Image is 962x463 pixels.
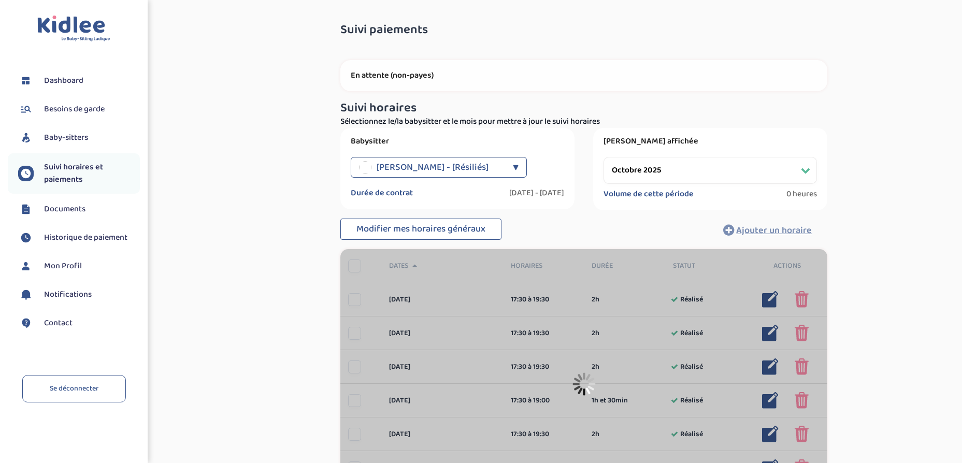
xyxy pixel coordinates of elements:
[18,161,140,186] a: Suivi horaires et paiements
[37,16,110,42] img: logo.svg
[18,166,34,181] img: suivihoraire.svg
[18,102,34,117] img: besoin.svg
[18,315,140,331] a: Contact
[736,223,812,238] span: Ajouter un horaire
[18,258,34,274] img: profil.svg
[44,260,82,272] span: Mon Profil
[340,115,827,128] p: Sélectionnez le/la babysitter et le mois pour mettre à jour le suivi horaires
[604,136,817,147] label: [PERSON_NAME] affichée
[340,102,827,115] h3: Suivi horaires
[44,161,140,186] span: Suivi horaires et paiements
[18,201,34,217] img: documents.svg
[509,188,564,198] label: [DATE] - [DATE]
[18,130,34,146] img: babysitters.svg
[604,189,694,199] label: Volume de cette période
[44,103,105,115] span: Besoins de garde
[708,219,827,241] button: Ajouter un horaire
[340,23,428,37] span: Suivi paiements
[377,157,489,178] span: [PERSON_NAME] - [Résiliés]
[18,258,140,274] a: Mon Profil
[22,375,126,402] a: Se déconnecter
[340,219,501,240] button: Modifier mes horaires généraux
[18,315,34,331] img: contact.svg
[786,189,817,199] span: 0 heures
[18,201,140,217] a: Documents
[18,102,140,117] a: Besoins de garde
[351,188,413,198] label: Durée de contrat
[351,70,817,81] p: En attente (non-payes)
[18,73,140,89] a: Dashboard
[44,317,73,329] span: Contact
[44,203,85,215] span: Documents
[44,288,92,301] span: Notifications
[18,230,34,245] img: suivihoraire.svg
[44,75,83,87] span: Dashboard
[18,230,140,245] a: Historique de paiement
[44,132,88,144] span: Baby-sitters
[18,287,140,302] a: Notifications
[351,136,564,147] label: Babysitter
[513,157,519,178] div: ▼
[18,287,34,302] img: notification.svg
[18,73,34,89] img: dashboard.svg
[356,222,485,236] span: Modifier mes horaires généraux
[572,372,596,396] img: loader_sticker.gif
[18,130,140,146] a: Baby-sitters
[44,232,127,244] span: Historique de paiement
